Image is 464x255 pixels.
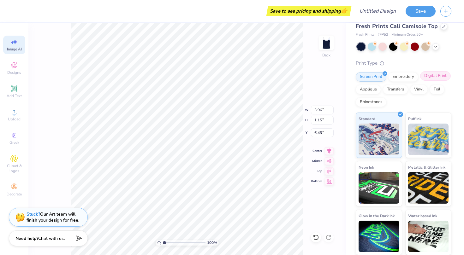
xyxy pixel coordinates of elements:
span: Greek [9,140,19,145]
span: Neon Ink [359,164,374,171]
span: Middle [311,159,322,163]
img: Standard [359,124,399,155]
div: Digital Print [420,71,451,81]
span: # FP52 [378,32,388,38]
button: Save [406,6,436,17]
span: Upload [8,117,21,122]
img: Puff Ink [408,124,449,155]
div: Vinyl [410,85,428,94]
img: Glow in the Dark Ink [359,221,399,252]
span: 100 % [207,240,217,246]
img: Water based Ink [408,221,449,252]
span: Center [311,149,322,153]
span: Standard [359,115,375,122]
strong: Stuck? [27,211,40,217]
div: Foil [430,85,444,94]
img: Neon Ink [359,172,399,204]
strong: Need help? [15,235,38,241]
span: Image AI [7,47,22,52]
div: Applique [356,85,381,94]
div: Rhinestones [356,97,386,107]
div: Our Art team will finish your design for free. [27,211,79,223]
span: Puff Ink [408,115,421,122]
span: Top [311,169,322,173]
span: 👉 [341,7,348,14]
span: Decorate [7,192,22,197]
span: Designs [7,70,21,75]
div: Embroidery [388,72,418,82]
div: Transfers [383,85,408,94]
input: Untitled Design [354,5,401,17]
img: Metallic & Glitter Ink [408,172,449,204]
span: Bottom [311,179,322,183]
span: Glow in the Dark Ink [359,212,395,219]
span: Water based Ink [408,212,437,219]
img: Back [320,37,333,49]
span: Add Text [7,93,22,98]
div: Screen Print [356,72,386,82]
div: Back [322,52,330,58]
span: Fresh Prints Cali Camisole Top [356,22,438,30]
span: Chat with us. [38,235,65,241]
div: Print Type [356,60,451,67]
div: Save to see pricing and shipping [268,6,350,16]
span: Minimum Order: 50 + [391,32,423,38]
span: Metallic & Glitter Ink [408,164,445,171]
span: Fresh Prints [356,32,374,38]
span: Clipart & logos [3,163,25,173]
